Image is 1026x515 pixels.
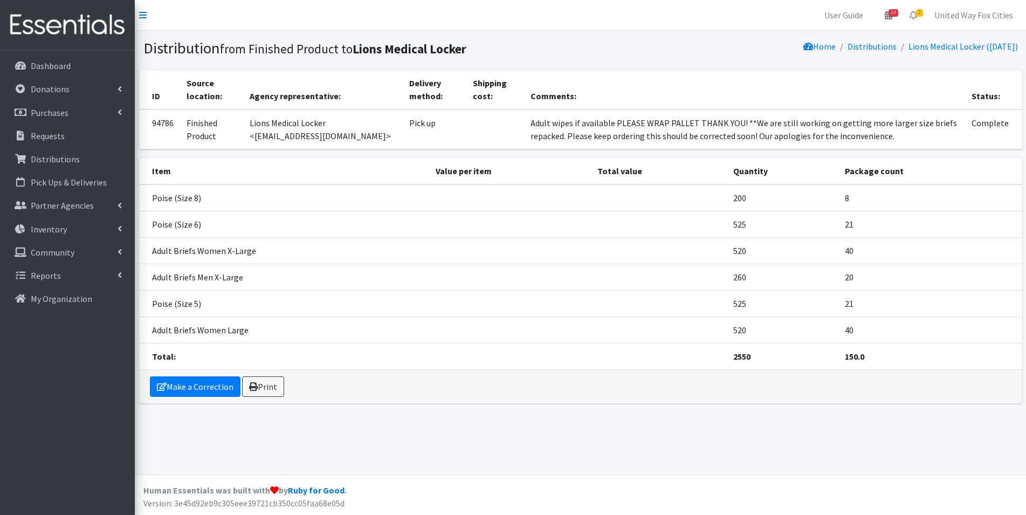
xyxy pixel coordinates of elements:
[243,70,403,109] th: Agency representative:
[143,498,345,509] span: Version: 3e45d92eb9c305eee39721cb350cc05faa68e05d
[139,264,429,290] td: Adult Briefs Men X-Large
[31,247,74,258] p: Community
[243,109,403,149] td: Lions Medical Locker <[EMAIL_ADDRESS][DOMAIN_NAME]>
[143,485,347,496] strong: Human Essentials was built with by .
[4,265,130,286] a: Reports
[901,4,926,26] a: 2
[31,200,94,211] p: Partner Agencies
[838,184,1022,211] td: 8
[845,351,864,362] strong: 150.0
[926,4,1022,26] a: United Way Fox Cities
[4,7,130,43] img: HumanEssentials
[31,154,80,164] p: Distributions
[31,84,70,94] p: Donations
[727,317,838,343] td: 520
[403,70,466,109] th: Delivery method:
[31,177,107,188] p: Pick Ups & Deliveries
[139,237,429,264] td: Adult Briefs Women X-Large
[524,109,966,149] td: Adult wipes if available PLEASE WRAP PALLET THANK YOU! **We are still working on getting more lar...
[524,70,966,109] th: Comments:
[838,290,1022,317] td: 21
[242,376,284,397] a: Print
[4,78,130,100] a: Donations
[727,264,838,290] td: 260
[727,158,838,184] th: Quantity
[4,148,130,170] a: Distributions
[220,41,466,57] small: from Finished Product to
[143,39,577,58] h1: Distribution
[908,41,1018,52] a: Lions Medical Locker ([DATE])
[139,211,429,237] td: Poise (Size 6)
[916,9,923,17] span: 2
[4,55,130,77] a: Dashboard
[838,237,1022,264] td: 40
[31,293,92,304] p: My Organization
[965,70,1022,109] th: Status:
[139,158,429,184] th: Item
[4,242,130,263] a: Community
[591,158,726,184] th: Total value
[4,218,130,240] a: Inventory
[466,70,524,109] th: Shipping cost:
[180,109,243,149] td: Finished Product
[139,109,180,149] td: 94786
[139,70,180,109] th: ID
[838,158,1022,184] th: Package count
[180,70,243,109] th: Source location:
[848,41,897,52] a: Distributions
[816,4,872,26] a: User Guide
[152,351,176,362] strong: Total:
[4,125,130,147] a: Requests
[889,9,898,17] span: 14
[876,4,901,26] a: 14
[31,270,61,281] p: Reports
[139,290,429,317] td: Poise (Size 5)
[31,107,68,118] p: Purchases
[31,224,67,235] p: Inventory
[727,290,838,317] td: 525
[139,184,429,211] td: Poise (Size 8)
[4,195,130,216] a: Partner Agencies
[31,60,71,71] p: Dashboard
[4,288,130,310] a: My Organization
[288,485,345,496] a: Ruby for Good
[838,211,1022,237] td: 21
[727,237,838,264] td: 520
[403,109,466,149] td: Pick up
[4,102,130,123] a: Purchases
[4,171,130,193] a: Pick Ups & Deliveries
[965,109,1022,149] td: Complete
[733,351,750,362] strong: 2550
[150,376,240,397] a: Make a Correction
[838,264,1022,290] td: 20
[139,317,429,343] td: Adult Briefs Women Large
[727,211,838,237] td: 525
[803,41,836,52] a: Home
[727,184,838,211] td: 200
[353,41,466,57] b: Lions Medical Locker
[838,317,1022,343] td: 40
[429,158,591,184] th: Value per item
[31,131,65,141] p: Requests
